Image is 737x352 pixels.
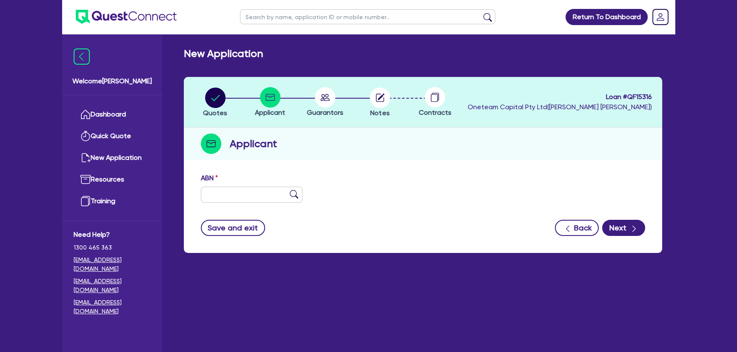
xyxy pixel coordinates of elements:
[201,173,218,183] label: ABN
[203,109,227,117] span: Quotes
[566,9,648,25] a: Return To Dashboard
[74,298,151,316] a: [EMAIL_ADDRESS][DOMAIN_NAME]
[555,220,599,236] button: Back
[240,9,495,24] input: Search by name, application ID or mobile number...
[74,255,151,273] a: [EMAIL_ADDRESS][DOMAIN_NAME]
[419,108,451,116] span: Contracts
[468,92,652,102] span: Loan # QF15316
[80,153,91,163] img: new-application
[230,136,277,151] h2: Applicant
[201,133,221,154] img: step-icon
[74,169,151,190] a: Resources
[74,125,151,147] a: Quick Quote
[649,6,671,28] a: Dropdown toggle
[80,131,91,141] img: quick-quote
[369,87,391,119] button: Notes
[255,108,285,116] span: Applicant
[307,108,343,116] span: Guarantors
[74,243,151,252] span: 1300 465 363
[290,190,298,199] img: abn-lookup icon
[80,196,91,206] img: training
[74,104,151,125] a: Dashboard
[74,230,151,240] span: Need Help?
[80,174,91,185] img: resources
[74,48,90,65] img: icon-menu-close
[201,220,265,236] button: Save and exit
[370,109,389,117] span: Notes
[468,103,652,111] span: Oneteam Capital Pty Ltd ( [PERSON_NAME] [PERSON_NAME] )
[203,87,228,119] button: Quotes
[76,10,177,24] img: quest-connect-logo-blue
[72,76,152,86] span: Welcome [PERSON_NAME]
[74,277,151,295] a: [EMAIL_ADDRESS][DOMAIN_NAME]
[74,147,151,169] a: New Application
[602,220,645,236] button: Next
[184,48,263,60] h2: New Application
[74,190,151,212] a: Training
